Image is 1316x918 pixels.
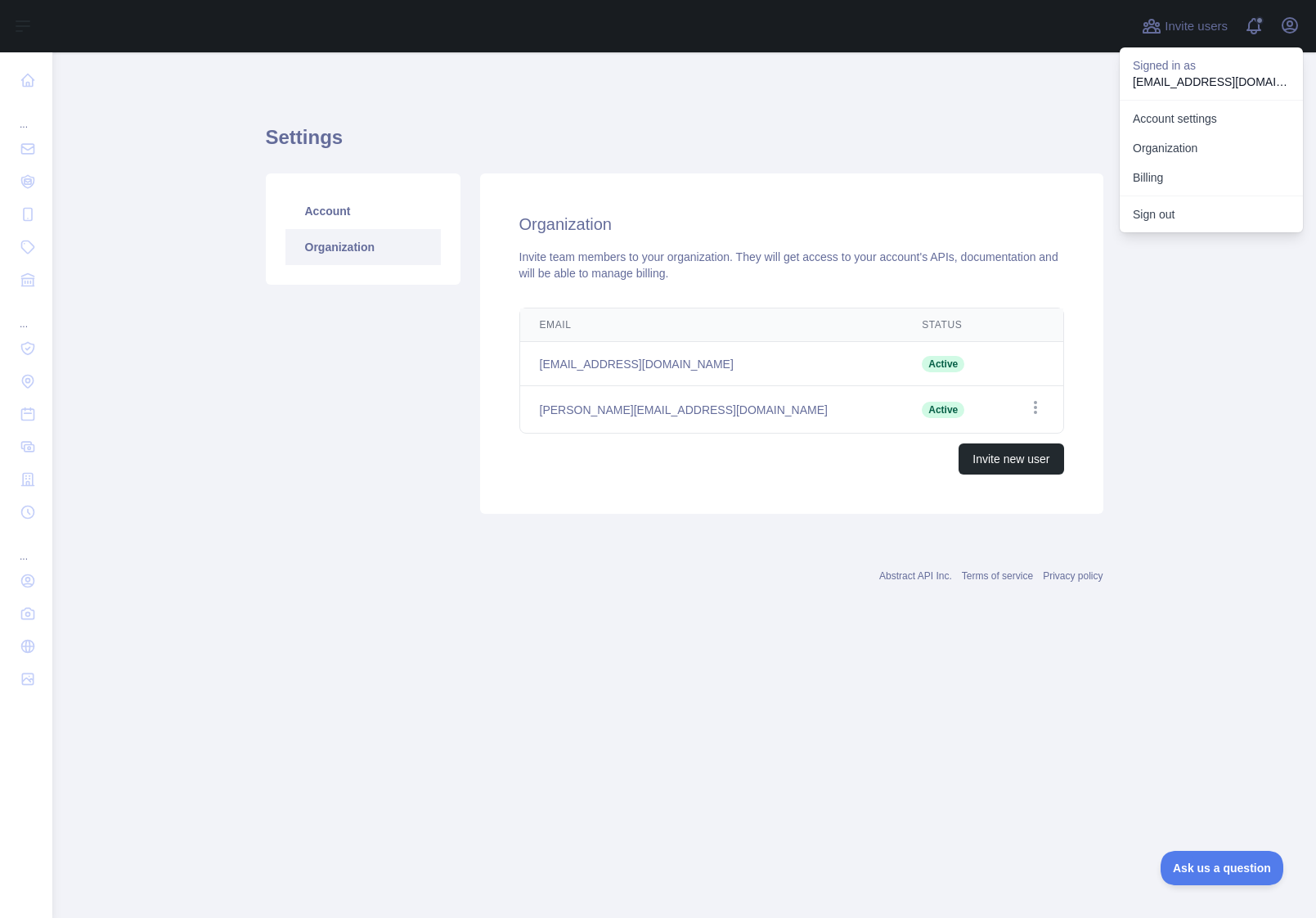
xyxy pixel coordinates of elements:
[902,308,998,342] th: Status
[959,443,1063,475] button: Invite new user
[1133,57,1290,74] p: Signed in as
[285,193,441,229] a: Account
[285,229,441,265] a: Organization
[1120,200,1303,229] button: Sign out
[1120,104,1303,133] a: Account settings
[1043,570,1103,582] a: Privacy policy
[1133,74,1290,90] p: [EMAIL_ADDRESS][DOMAIN_NAME]
[922,402,964,418] span: Active
[1161,851,1283,885] iframe: Toggle Customer Support
[879,570,952,582] a: Abstract API Inc.
[1120,133,1303,163] a: Organization
[962,570,1033,582] a: Terms of service
[1139,13,1231,39] button: Invite users
[13,298,39,331] div: ...
[922,356,964,372] span: Active
[520,308,903,342] th: Email
[13,98,39,131] div: ...
[519,249,1064,281] div: Invite team members to your organization. They will get access to your account's APIs, documentat...
[519,213,1064,236] h2: Organization
[1165,17,1228,36] span: Invite users
[13,530,39,563] div: ...
[1120,163,1303,192] button: Billing
[266,124,1103,164] h1: Settings
[520,386,903,434] td: [PERSON_NAME][EMAIL_ADDRESS][DOMAIN_NAME]
[520,342,903,386] td: [EMAIL_ADDRESS][DOMAIN_NAME]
